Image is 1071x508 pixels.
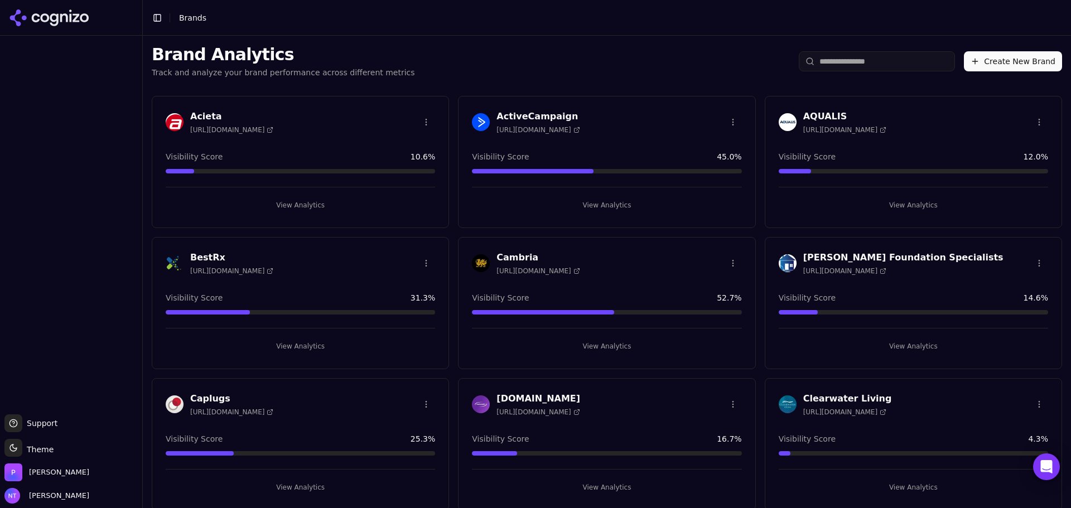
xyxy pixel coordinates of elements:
[190,251,273,264] h3: BestRx
[779,337,1048,355] button: View Analytics
[190,110,273,123] h3: Acieta
[1033,453,1060,480] div: Open Intercom Messenger
[166,196,435,214] button: View Analytics
[179,13,206,22] span: Brands
[166,254,184,272] img: BestRx
[496,125,580,134] span: [URL][DOMAIN_NAME]
[411,433,435,444] span: 25.3 %
[1024,292,1048,303] span: 14.6 %
[4,488,20,504] img: Nate Tower
[496,251,580,264] h3: Cambria
[803,110,886,123] h3: AQUALIS
[166,151,223,162] span: Visibility Score
[779,395,797,413] img: Clearwater Living
[779,433,836,444] span: Visibility Score
[166,478,435,496] button: View Analytics
[779,254,797,272] img: Cantey Foundation Specialists
[472,395,490,413] img: Cars.com
[166,292,223,303] span: Visibility Score
[803,251,1004,264] h3: [PERSON_NAME] Foundation Specialists
[717,433,741,444] span: 16.7 %
[717,292,741,303] span: 52.7 %
[190,267,273,275] span: [URL][DOMAIN_NAME]
[166,113,184,131] img: Acieta
[4,463,89,481] button: Open organization switcher
[803,267,886,275] span: [URL][DOMAIN_NAME]
[411,151,435,162] span: 10.6 %
[496,267,580,275] span: [URL][DOMAIN_NAME]
[472,151,529,162] span: Visibility Score
[179,12,206,23] nav: breadcrumb
[779,292,836,303] span: Visibility Score
[472,292,529,303] span: Visibility Score
[496,110,580,123] h3: ActiveCampaign
[472,196,741,214] button: View Analytics
[472,433,529,444] span: Visibility Score
[717,151,741,162] span: 45.0 %
[190,125,273,134] span: [URL][DOMAIN_NAME]
[496,392,580,405] h3: [DOMAIN_NAME]
[411,292,435,303] span: 31.3 %
[803,392,892,405] h3: Clearwater Living
[1024,151,1048,162] span: 12.0 %
[803,408,886,417] span: [URL][DOMAIN_NAME]
[29,467,89,477] span: Perrill
[22,418,57,429] span: Support
[472,113,490,131] img: ActiveCampaign
[472,254,490,272] img: Cambria
[4,463,22,481] img: Perrill
[190,408,273,417] span: [URL][DOMAIN_NAME]
[166,433,223,444] span: Visibility Score
[964,51,1062,71] button: Create New Brand
[779,151,836,162] span: Visibility Score
[496,408,580,417] span: [URL][DOMAIN_NAME]
[472,478,741,496] button: View Analytics
[1028,433,1048,444] span: 4.3 %
[25,491,89,501] span: [PERSON_NAME]
[166,395,184,413] img: Caplugs
[779,478,1048,496] button: View Analytics
[472,337,741,355] button: View Analytics
[152,67,415,78] p: Track and analyze your brand performance across different metrics
[152,45,415,65] h1: Brand Analytics
[4,488,89,504] button: Open user button
[779,196,1048,214] button: View Analytics
[803,125,886,134] span: [URL][DOMAIN_NAME]
[166,337,435,355] button: View Analytics
[22,445,54,454] span: Theme
[779,113,797,131] img: AQUALIS
[190,392,273,405] h3: Caplugs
